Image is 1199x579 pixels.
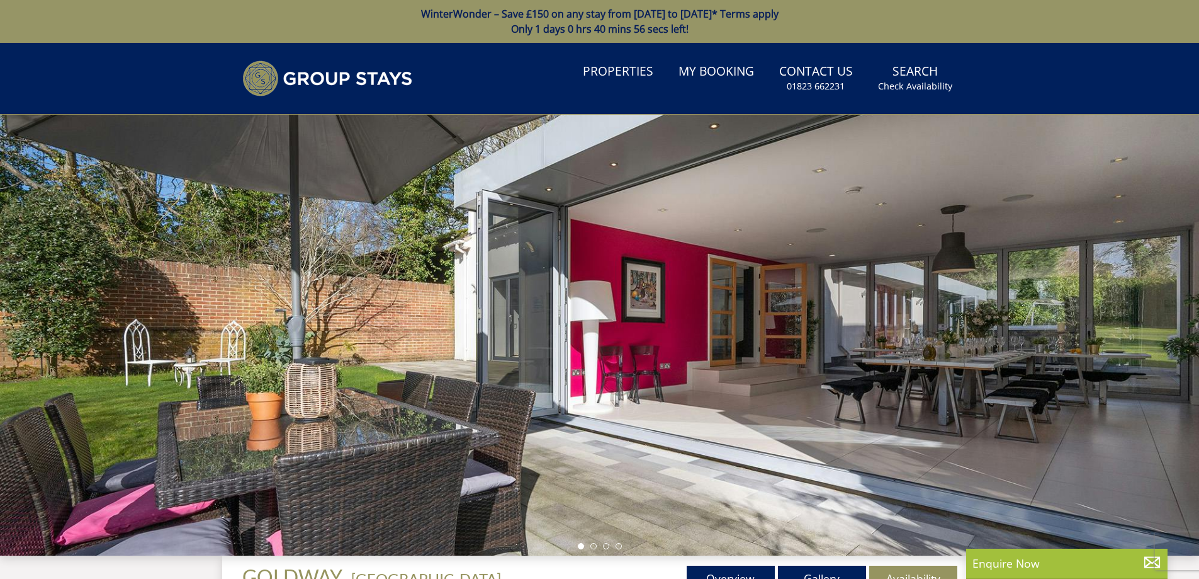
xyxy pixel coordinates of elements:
[878,80,952,93] small: Check Availability
[787,80,845,93] small: 01823 662231
[774,58,858,99] a: Contact Us01823 662231
[673,58,759,86] a: My Booking
[873,58,957,99] a: SearchCheck Availability
[972,555,1161,571] p: Enquire Now
[578,58,658,86] a: Properties
[511,22,689,36] span: Only 1 days 0 hrs 40 mins 56 secs left!
[242,60,412,96] img: Group Stays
